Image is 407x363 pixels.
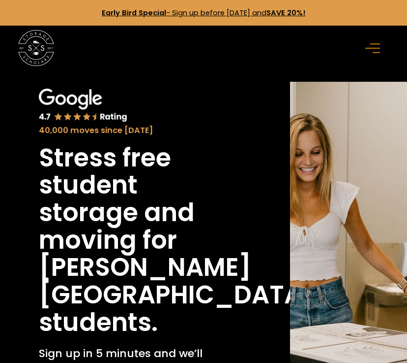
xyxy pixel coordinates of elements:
div: menu [360,33,389,63]
a: Early Bird Special- Sign up before [DATE] andSAVE 20%! [102,8,305,18]
strong: Early Bird Special [102,8,166,18]
h1: [PERSON_NAME][GEOGRAPHIC_DATA] [39,254,315,308]
h1: Stress free student storage and moving for [39,144,237,254]
img: Storage Scholars main logo [18,30,55,66]
strong: SAVE 20%! [266,8,305,18]
a: home [18,30,55,66]
div: 40,000 moves since [DATE] [39,125,237,137]
h1: students. [39,309,158,336]
img: Google 4.7 star rating [39,89,127,123]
